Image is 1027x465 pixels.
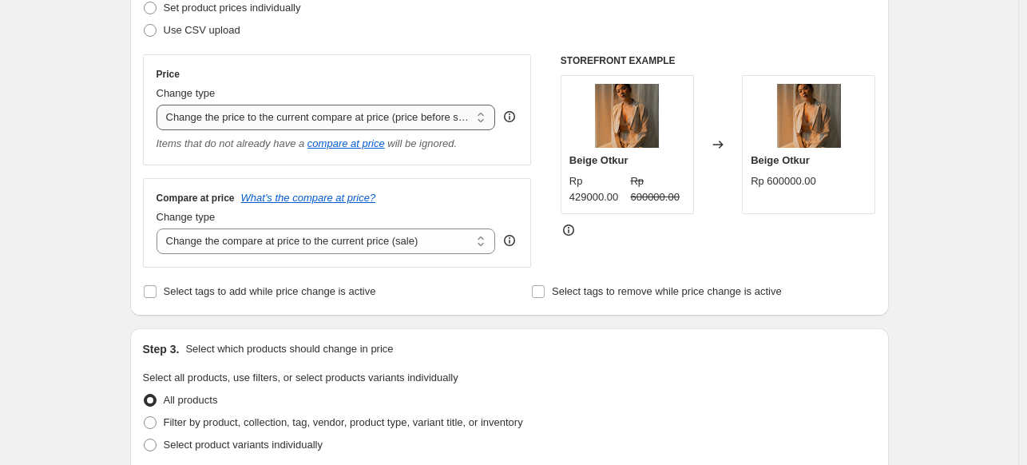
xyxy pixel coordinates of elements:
p: Select which products should change in price [185,341,393,357]
button: What's the compare at price? [241,192,376,204]
span: Beige Otkur [569,154,628,166]
span: Select all products, use filters, or select products variants individually [143,372,458,384]
div: help [502,232,517,248]
h3: Price [157,68,180,81]
span: Select tags to remove while price change is active [552,285,782,297]
img: BeigeOtkur_300821_01A_main__thumb_large_2f03ad94-949c-4559-b95e-c9529994fd27_80x.jpg [777,84,841,148]
span: Beige Otkur [751,154,810,166]
div: Rp 429000.00 [569,173,625,205]
span: Use CSV upload [164,24,240,36]
h3: Compare at price [157,192,235,205]
span: Change type [157,211,216,223]
span: Change type [157,87,216,99]
span: Filter by product, collection, tag, vendor, product type, variant title, or inventory [164,416,523,428]
div: Rp 600000.00 [751,173,816,189]
span: Set product prices individually [164,2,301,14]
i: will be ignored. [387,137,457,149]
h6: STOREFRONT EXAMPLE [561,54,876,67]
h2: Step 3. [143,341,180,357]
span: Select tags to add while price change is active [164,285,376,297]
img: BeigeOtkur_300821_01A_main__thumb_large_2f03ad94-949c-4559-b95e-c9529994fd27_80x.jpg [595,84,659,148]
span: All products [164,394,218,406]
div: help [502,109,517,125]
i: Items that do not already have a [157,137,305,149]
strike: Rp 600000.00 [630,173,685,205]
button: compare at price [307,137,385,149]
span: Select product variants individually [164,439,323,451]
